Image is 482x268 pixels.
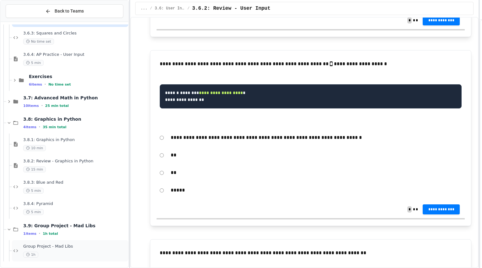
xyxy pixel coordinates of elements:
[23,31,127,36] span: 3.6.3: Squares and Circles
[39,231,40,236] span: •
[23,180,127,185] span: 3.8.3: Blue and Red
[155,6,185,11] span: 3.6: User Input
[45,82,46,87] span: •
[23,52,127,57] span: 3.6.4: AP Practice - User Input
[23,145,46,151] span: 10 min
[141,6,147,11] span: ...
[23,252,38,258] span: 1h
[45,104,69,108] span: 25 min total
[23,159,127,164] span: 3.8.2: Review - Graphics in Python
[23,116,127,122] span: 3.8: Graphics in Python
[23,188,44,194] span: 5 min
[29,74,127,79] span: Exercises
[192,5,270,12] span: 3.6.2: Review - User Input
[6,4,123,18] button: Back to Teams
[39,124,40,129] span: •
[55,8,84,14] span: Back to Teams
[23,223,127,229] span: 3.9: Group Project - Mad Libs
[48,82,71,87] span: No time set
[23,244,127,249] span: Group Project - Mad Libs
[23,60,44,66] span: 5 min
[187,6,190,11] span: /
[43,125,66,129] span: 35 min total
[23,201,127,207] span: 3.8.4: Pyramid
[23,166,46,172] span: 15 min
[23,95,127,101] span: 3.7: Advanced Math in Python
[41,103,43,108] span: •
[43,232,58,236] span: 1h total
[150,6,152,11] span: /
[23,104,39,108] span: 10 items
[23,137,127,143] span: 3.8.1: Graphics in Python
[23,125,36,129] span: 4 items
[23,39,54,45] span: No time set
[23,232,36,236] span: 1 items
[29,82,42,87] span: 6 items
[23,209,44,215] span: 5 min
